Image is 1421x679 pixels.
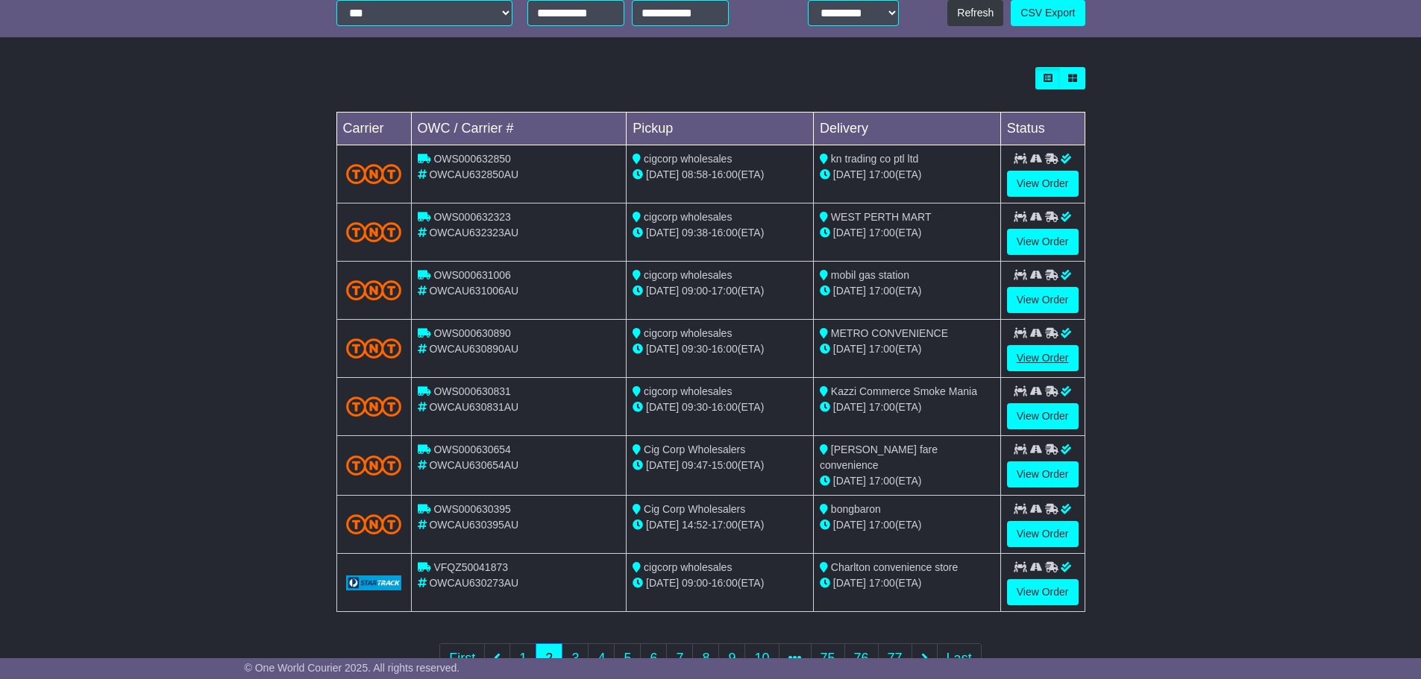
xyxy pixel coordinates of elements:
span: mobil gas station [831,269,909,281]
img: TNT_Domestic.png [346,164,402,184]
span: kn trading co ptl ltd [831,153,919,165]
span: OWS000631006 [433,269,511,281]
span: [DATE] [646,577,679,589]
span: [DATE] [833,343,866,355]
span: 16:00 [712,401,738,413]
img: TNT_Domestic.png [346,455,402,476]
span: cigcorp wholesales [644,561,732,573]
span: OWS000630654 [433,443,511,455]
span: [DATE] [646,519,679,531]
a: 5 [614,643,641,674]
div: (ETA) [820,167,994,183]
div: (ETA) [820,225,994,241]
div: (ETA) [820,283,994,299]
a: 75 [811,643,845,674]
span: Cig Corp Wholesalers [644,503,745,515]
span: OWCAU632850AU [429,168,518,180]
span: OWCAU630831AU [429,401,518,413]
span: OWCAU630395AU [429,519,518,531]
span: [DATE] [646,168,679,180]
div: - (ETA) [633,575,807,591]
span: 17:00 [869,343,895,355]
span: WEST PERTH MART [831,211,932,223]
span: Charlton convenience store [831,561,958,573]
span: 17:00 [869,475,895,487]
a: View Order [1007,461,1079,487]
span: © One World Courier 2025. All rights reserved. [245,662,460,674]
span: 17:00 [869,577,895,589]
a: 77 [878,643,912,674]
a: Last [937,643,982,674]
span: OWCAU630654AU [429,459,518,471]
span: OWS000630395 [433,503,511,515]
span: 09:00 [682,577,708,589]
span: cigcorp wholesales [644,269,732,281]
a: View Order [1007,287,1079,313]
span: cigcorp wholesales [644,211,732,223]
span: 09:30 [682,343,708,355]
span: [DATE] [833,475,866,487]
a: View Order [1007,229,1079,255]
span: 08:58 [682,168,708,180]
td: Pickup [627,113,814,145]
a: View Order [1007,403,1079,429]
span: 15:00 [712,459,738,471]
div: (ETA) [820,575,994,591]
span: 17:00 [869,401,895,413]
a: 3 [562,643,589,674]
div: - (ETA) [633,225,807,241]
span: [DATE] [833,285,866,297]
span: OWCAU631006AU [429,285,518,297]
div: - (ETA) [633,283,807,299]
span: cigcorp wholesales [644,385,732,397]
div: (ETA) [820,341,994,357]
span: Kazzi Commerce Smoke Mania [831,385,977,397]
span: OWCAU630890AU [429,343,518,355]
span: 09:00 [682,285,708,297]
span: [DATE] [833,168,866,180]
span: 16:00 [712,343,738,355]
img: TNT_Domestic.png [346,280,402,300]
span: 14:52 [682,519,708,531]
span: 17:00 [712,519,738,531]
div: - (ETA) [633,167,807,183]
a: First [439,643,485,674]
td: Delivery [813,113,1000,145]
span: 16:00 [712,227,738,239]
span: 16:00 [712,168,738,180]
span: OWS000630890 [433,327,511,339]
td: Carrier [336,113,411,145]
span: 17:00 [712,285,738,297]
span: 16:00 [712,577,738,589]
span: cigcorp wholesales [644,327,732,339]
span: 17:00 [869,227,895,239]
a: 1 [509,643,536,674]
a: View Order [1007,171,1079,197]
div: - (ETA) [633,517,807,533]
img: TNT_Domestic.png [346,222,402,242]
span: 17:00 [869,519,895,531]
span: [DATE] [833,401,866,413]
td: Status [1000,113,1085,145]
a: 6 [640,643,667,674]
span: [PERSON_NAME] fare convenience [820,443,938,471]
a: 10 [744,643,779,674]
span: VFQZ50041873 [433,561,508,573]
img: GetCarrierServiceLogo [346,575,402,590]
span: [DATE] [646,459,679,471]
a: 9 [718,643,745,674]
span: [DATE] [833,577,866,589]
span: Cig Corp Wholesalers [644,443,745,455]
span: METRO CONVENIENCE [831,327,948,339]
a: 76 [844,643,879,674]
span: 09:38 [682,227,708,239]
div: - (ETA) [633,399,807,415]
div: - (ETA) [633,458,807,473]
div: (ETA) [820,473,994,489]
div: (ETA) [820,399,994,415]
td: OWC / Carrier # [411,113,627,145]
div: - (ETA) [633,341,807,357]
span: OWS000632323 [433,211,511,223]
span: [DATE] [833,227,866,239]
span: 09:30 [682,401,708,413]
